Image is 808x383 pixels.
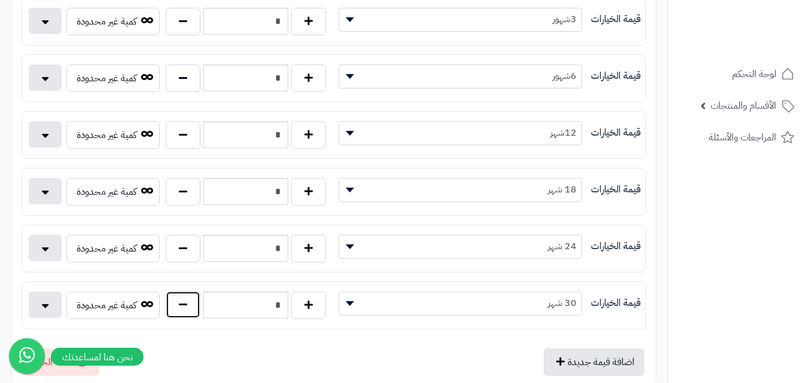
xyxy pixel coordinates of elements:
[339,65,582,88] span: 6شهور
[591,69,641,83] label: قيمة الخيارات
[339,178,582,202] span: 18 شهر
[339,235,582,259] span: 24 شهر
[709,129,776,146] span: المراجعات والأسئلة
[591,240,641,253] label: قيمة الخيارات
[339,294,581,312] span: 30 شهر
[339,180,581,198] span: 18 شهر
[591,126,641,140] label: قيمة الخيارات
[732,66,776,82] span: لوحة التحكم
[675,60,801,88] a: لوحة التحكم
[591,13,641,26] label: قيمة الخيارات
[544,348,644,376] button: اضافة قيمة جديدة
[339,237,581,255] span: 24 شهر
[711,97,776,114] span: الأقسام والمنتجات
[339,8,582,32] span: 3شهور
[591,296,641,310] label: قيمة الخيارات
[339,67,581,85] span: 6شهور
[339,10,581,28] span: 3شهور
[339,292,582,315] span: 30 شهر
[591,183,641,197] label: قيمة الخيارات
[339,124,581,142] span: 12شهر
[339,121,582,145] span: 12شهر
[675,123,801,152] a: المراجعات والأسئلة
